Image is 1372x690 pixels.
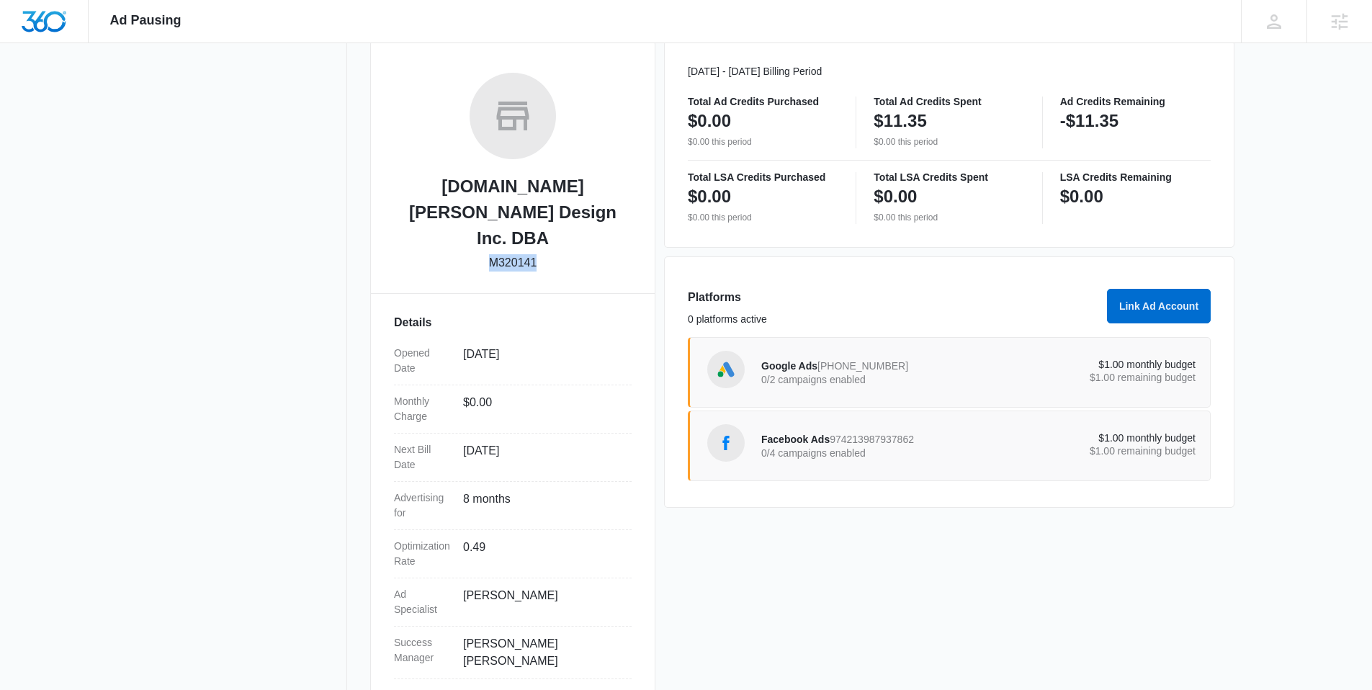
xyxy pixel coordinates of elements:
[463,587,620,617] dd: [PERSON_NAME]
[394,314,632,331] h3: Details
[463,635,620,670] dd: [PERSON_NAME] [PERSON_NAME]
[394,174,632,251] h2: [DOMAIN_NAME] [PERSON_NAME] Design Inc. DBA
[489,254,537,272] p: M320141
[874,185,917,208] p: $0.00
[761,360,817,372] span: Google Ads
[979,433,1196,443] p: $1.00 monthly budget
[688,185,731,208] p: $0.00
[1060,172,1211,182] p: LSA Credits Remaining
[688,97,838,107] p: Total Ad Credits Purchased
[394,490,452,521] dt: Advertising for
[830,434,914,445] span: 974213987937862
[394,530,632,578] div: Optimization Rate0.49
[979,372,1196,382] p: $1.00 remaining budget
[463,539,620,569] dd: 0.49
[761,434,830,445] span: Facebook Ads
[394,635,452,666] dt: Success Manager
[874,211,1024,224] p: $0.00 this period
[688,312,1098,327] p: 0 platforms active
[688,337,1211,408] a: Google AdsGoogle Ads[PHONE_NUMBER]0/2 campaigns enabled$1.00 monthly budget$1.00 remaining budget
[394,346,452,376] dt: Opened Date
[688,289,1098,306] h3: Platforms
[463,442,620,472] dd: [DATE]
[394,442,452,472] dt: Next Bill Date
[874,172,1024,182] p: Total LSA Credits Spent
[110,13,181,28] span: Ad Pausing
[463,490,620,521] dd: 8 months
[394,434,632,482] div: Next Bill Date[DATE]
[394,578,632,627] div: Ad Specialist[PERSON_NAME]
[688,64,1211,79] p: [DATE] - [DATE] Billing Period
[817,360,908,372] span: [PHONE_NUMBER]
[394,385,632,434] div: Monthly Charge$0.00
[394,482,632,530] div: Advertising for8 months
[979,359,1196,369] p: $1.00 monthly budget
[715,432,737,454] img: Facebook Ads
[874,97,1024,107] p: Total Ad Credits Spent
[394,394,452,424] dt: Monthly Charge
[688,411,1211,481] a: Facebook AdsFacebook Ads9742139879378620/4 campaigns enabled$1.00 monthly budget$1.00 remaining b...
[761,448,979,458] p: 0/4 campaigns enabled
[394,337,632,385] div: Opened Date[DATE]
[1107,289,1211,323] button: Link Ad Account
[715,359,737,380] img: Google Ads
[1060,185,1103,208] p: $0.00
[394,627,632,679] div: Success Manager[PERSON_NAME] [PERSON_NAME]
[761,375,979,385] p: 0/2 campaigns enabled
[688,211,838,224] p: $0.00 this period
[463,394,620,424] dd: $0.00
[874,109,926,133] p: $11.35
[1060,97,1211,107] p: Ad Credits Remaining
[874,135,1024,148] p: $0.00 this period
[394,587,452,617] dt: Ad Specialist
[688,172,838,182] p: Total LSA Credits Purchased
[463,346,620,376] dd: [DATE]
[979,446,1196,456] p: $1.00 remaining budget
[394,539,452,569] dt: Optimization Rate
[1060,109,1118,133] p: -$11.35
[688,109,731,133] p: $0.00
[688,135,838,148] p: $0.00 this period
